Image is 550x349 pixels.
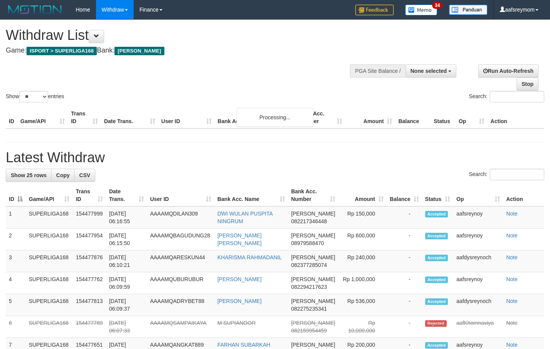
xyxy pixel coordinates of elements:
h1: Latest Withdraw [6,150,544,165]
span: [PERSON_NAME] [291,254,335,260]
td: - [387,294,422,316]
td: Rp 536,000 [338,294,387,316]
span: Copy 082159954459 to clipboard [291,328,327,334]
button: None selected [406,64,457,77]
td: Rp 10,000,000 [338,316,387,338]
a: [PERSON_NAME] [217,298,262,304]
span: Accepted [425,342,448,349]
input: Search: [490,169,544,180]
td: SUPERLIGA168 [26,229,73,250]
th: Amount: activate to sort column ascending [338,184,387,206]
a: Show 25 rows [6,169,51,182]
span: [PERSON_NAME] [291,298,335,304]
div: PGA Site Balance / [350,64,405,77]
th: Balance: activate to sort column ascending [387,184,422,206]
label: Search: [469,169,544,180]
td: aafsreynoy [453,272,503,294]
img: MOTION_logo.png [6,4,64,15]
td: [DATE] 06:09:37 [106,294,147,316]
th: Bank Acc. Name: activate to sort column ascending [214,184,288,206]
span: Copy 082294217623 to clipboard [291,284,327,290]
td: SUPERLIGA168 [26,250,73,272]
td: SUPERLIGA168 [26,316,73,338]
select: Showentries [19,91,48,102]
td: 154477954 [73,229,106,250]
td: aafsreynoy [453,206,503,229]
th: Game/API [17,107,68,128]
span: [PERSON_NAME] [114,47,164,55]
th: Bank Acc. Number: activate to sort column ascending [288,184,338,206]
td: 5 [6,294,26,316]
td: - [387,206,422,229]
td: [DATE] 06:07:33 [106,316,147,338]
td: - [387,272,422,294]
td: AAAAMQDILAN309 [147,206,214,229]
td: 154477762 [73,272,106,294]
th: Action [487,107,544,128]
span: 34 [432,2,442,9]
span: Rejected [425,320,447,327]
td: 6 [6,316,26,338]
td: Rp 150,000 [338,206,387,229]
th: Op [456,107,487,128]
td: aafKhornnaviya [453,316,503,338]
td: [DATE] 06:15:50 [106,229,147,250]
span: Show 25 rows [11,172,46,178]
td: AAAAMQBAGUDUNG28 [147,229,214,250]
th: Date Trans. [101,107,158,128]
th: Balance [395,107,431,128]
a: Note [506,232,518,239]
a: Note [506,211,518,217]
a: [PERSON_NAME] [217,276,262,282]
a: DWI WULAN PUSPITA NINGRUM [217,211,273,224]
a: [PERSON_NAME] [PERSON_NAME] [217,232,262,246]
td: AAAAMQARESKUN44 [147,250,214,272]
td: 2 [6,229,26,250]
span: Accepted [425,277,448,283]
th: ID [6,107,17,128]
span: [PERSON_NAME] [291,211,335,217]
td: [DATE] 06:09:59 [106,272,147,294]
span: [PERSON_NAME] [291,320,335,326]
span: [PERSON_NAME] [291,232,335,239]
span: ISPORT > SUPERLIGA168 [27,47,97,55]
span: Accepted [425,233,448,239]
th: User ID [158,107,215,128]
td: - [387,250,422,272]
a: Run Auto-Refresh [478,64,538,77]
td: SUPERLIGA168 [26,206,73,229]
td: 3 [6,250,26,272]
span: Accepted [425,211,448,217]
th: Action [503,184,544,206]
span: CSV [79,172,90,178]
div: Processing... [237,108,313,127]
th: Bank Acc. Name [215,107,296,128]
td: 1 [6,206,26,229]
input: Search: [490,91,544,102]
td: - [387,229,422,250]
td: aafdysreynoch [453,294,503,316]
img: Button%20Memo.svg [405,5,437,15]
a: FARHAN SUBARKAH [217,342,270,348]
td: 154477789 [73,316,106,338]
span: [PERSON_NAME] [291,276,335,282]
span: [PERSON_NAME] [291,342,335,348]
span: Copy 082275235341 to clipboard [291,306,327,312]
td: AAAAMQSAMPAIKAYA [147,316,214,338]
th: Bank Acc. Number [295,107,345,128]
td: SUPERLIGA168 [26,272,73,294]
a: KHARISMA RAHMADANIL [217,254,282,260]
th: Op: activate to sort column ascending [453,184,503,206]
a: Stop [517,77,538,91]
span: Copy 082377285074 to clipboard [291,262,327,268]
td: 4 [6,272,26,294]
td: AAAAMQADRYBET88 [147,294,214,316]
td: - [387,316,422,338]
span: Copy 082217346448 to clipboard [291,218,327,224]
td: 154477876 [73,250,106,272]
img: panduan.png [449,5,487,15]
th: ID: activate to sort column descending [6,184,26,206]
td: Rp 1,000,000 [338,272,387,294]
td: Rp 240,000 [338,250,387,272]
th: Trans ID: activate to sort column ascending [73,184,106,206]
